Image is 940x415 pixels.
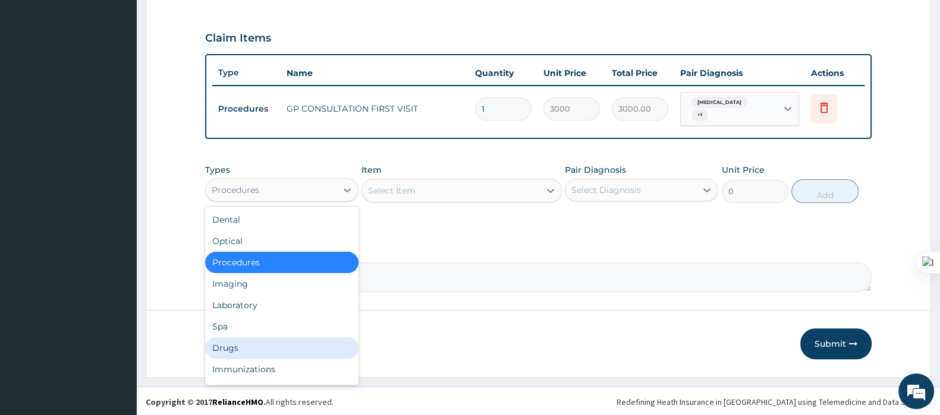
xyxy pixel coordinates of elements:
[62,66,200,82] div: Chat with us now
[205,209,359,230] div: Dental
[537,61,606,85] th: Unit Price
[800,328,872,359] button: Submit
[205,230,359,252] div: Optical
[281,97,469,121] td: GP CONSULTATION FIRST VISIT
[212,397,263,407] a: RelianceHMO
[791,179,858,203] button: Add
[691,97,747,109] span: [MEDICAL_DATA]
[205,337,359,359] div: Drugs
[146,397,266,407] strong: Copyright © 2017 .
[205,380,359,401] div: Others
[691,109,708,121] span: + 1
[22,59,48,89] img: d_794563401_company_1708531726252_794563401
[368,185,416,197] div: Select Item
[565,164,626,176] label: Pair Diagnosis
[205,32,271,45] h3: Claim Items
[205,316,359,337] div: Spa
[69,129,164,249] span: We're online!
[205,294,359,316] div: Laboratory
[805,61,864,85] th: Actions
[205,252,359,273] div: Procedures
[205,273,359,294] div: Imaging
[212,98,281,120] td: Procedures
[205,246,872,256] label: Comment
[212,62,281,84] th: Type
[571,184,641,196] div: Select Diagnosis
[281,61,469,85] th: Name
[361,164,382,176] label: Item
[469,61,537,85] th: Quantity
[6,283,227,325] textarea: Type your message and hit 'Enter'
[674,61,805,85] th: Pair Diagnosis
[722,164,765,176] label: Unit Price
[195,6,224,34] div: Minimize live chat window
[205,165,230,175] label: Types
[617,396,931,408] div: Redefining Heath Insurance in [GEOGRAPHIC_DATA] using Telemedicine and Data Science!
[212,184,259,196] div: Procedures
[606,61,674,85] th: Total Price
[205,359,359,380] div: Immunizations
